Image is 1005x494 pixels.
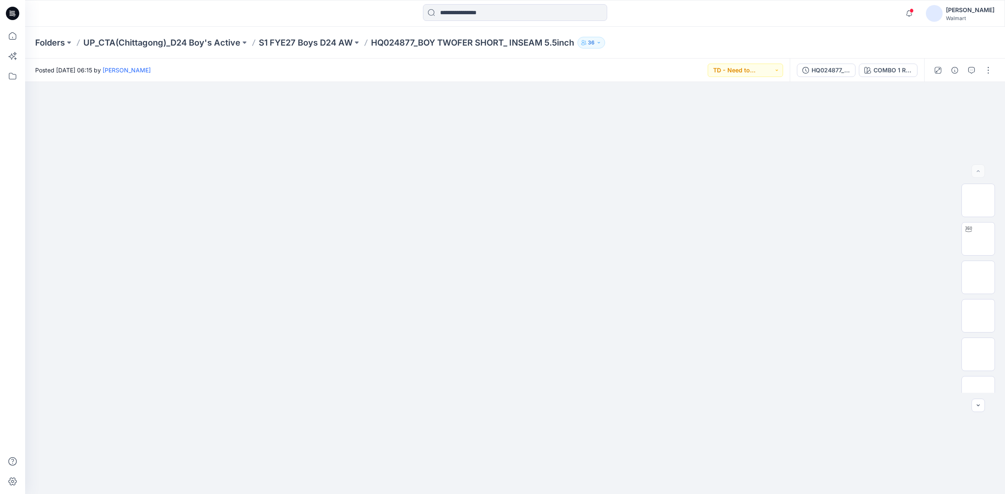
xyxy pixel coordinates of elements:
p: 36 [588,38,595,47]
a: [PERSON_NAME] [103,67,151,74]
img: avatar [926,5,943,22]
p: HQ024877_BOY TWOFER SHORT_ INSEAM 5.5inch [371,37,574,49]
span: Posted [DATE] 06:15 by [35,66,151,74]
a: UP_CTA(Chittagong)_D24 Boy's Active [83,37,240,49]
button: COMBO 1 RICH BLACK [859,64,917,77]
button: 36 [577,37,605,49]
div: Walmart [946,15,995,21]
div: COMBO 1 RICH BLACK [874,66,912,75]
div: [PERSON_NAME] [946,5,995,15]
button: Details [948,64,961,77]
a: S1 FYE27 Boys D24 AW [259,37,353,49]
a: Folders [35,37,65,49]
div: HQ024877_BOY TWOFER SHORT_ INSEAM 5 [PERSON_NAME] [812,66,850,75]
button: HQ024877_BOY TWOFER SHORT_ INSEAM 5 [PERSON_NAME] [797,64,856,77]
